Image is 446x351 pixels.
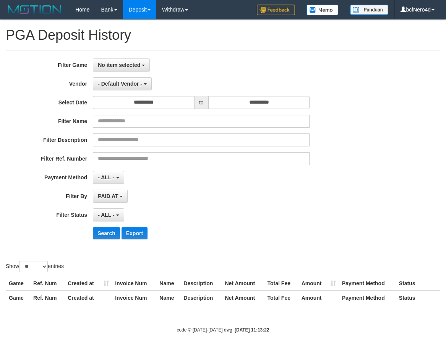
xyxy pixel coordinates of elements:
small: code © [DATE]-[DATE] dwg | [177,327,269,333]
th: Total Fee [264,291,298,305]
img: panduan.png [350,5,388,15]
th: Game [6,291,30,305]
span: PAID AT [98,193,118,199]
th: Net Amount [222,276,264,291]
button: No item selected [93,58,150,71]
th: Total Fee [264,276,298,291]
span: - ALL - [98,174,115,180]
h1: PGA Deposit History [6,28,440,43]
th: Payment Method [339,276,396,291]
th: Description [180,291,222,305]
th: Name [156,276,180,291]
img: Button%20Memo.svg [307,5,339,15]
th: Invoice Num [112,291,156,305]
span: - Default Vendor - [98,81,142,87]
th: Name [156,291,180,305]
span: to [194,96,209,109]
th: Game [6,276,30,291]
select: Showentries [19,261,48,272]
img: Feedback.jpg [257,5,295,15]
label: Show entries [6,261,64,272]
th: Created at [65,291,112,305]
button: Search [93,227,120,239]
span: No item selected [98,62,140,68]
span: - ALL - [98,212,115,218]
th: Ref. Num [30,276,65,291]
button: - ALL - [93,171,124,184]
th: Net Amount [222,291,264,305]
th: Description [180,276,222,291]
button: PAID AT [93,190,128,203]
th: Amount [298,291,339,305]
button: - Default Vendor - [93,77,152,90]
th: Status [396,276,440,291]
strong: [DATE] 11:13:22 [235,327,269,333]
th: Invoice Num [112,276,156,291]
img: MOTION_logo.png [6,4,64,15]
th: Created at [65,276,112,291]
button: - ALL - [93,208,124,221]
th: Ref. Num [30,291,65,305]
th: Status [396,291,440,305]
th: Amount [298,276,339,291]
button: Export [122,227,148,239]
th: Payment Method [339,291,396,305]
